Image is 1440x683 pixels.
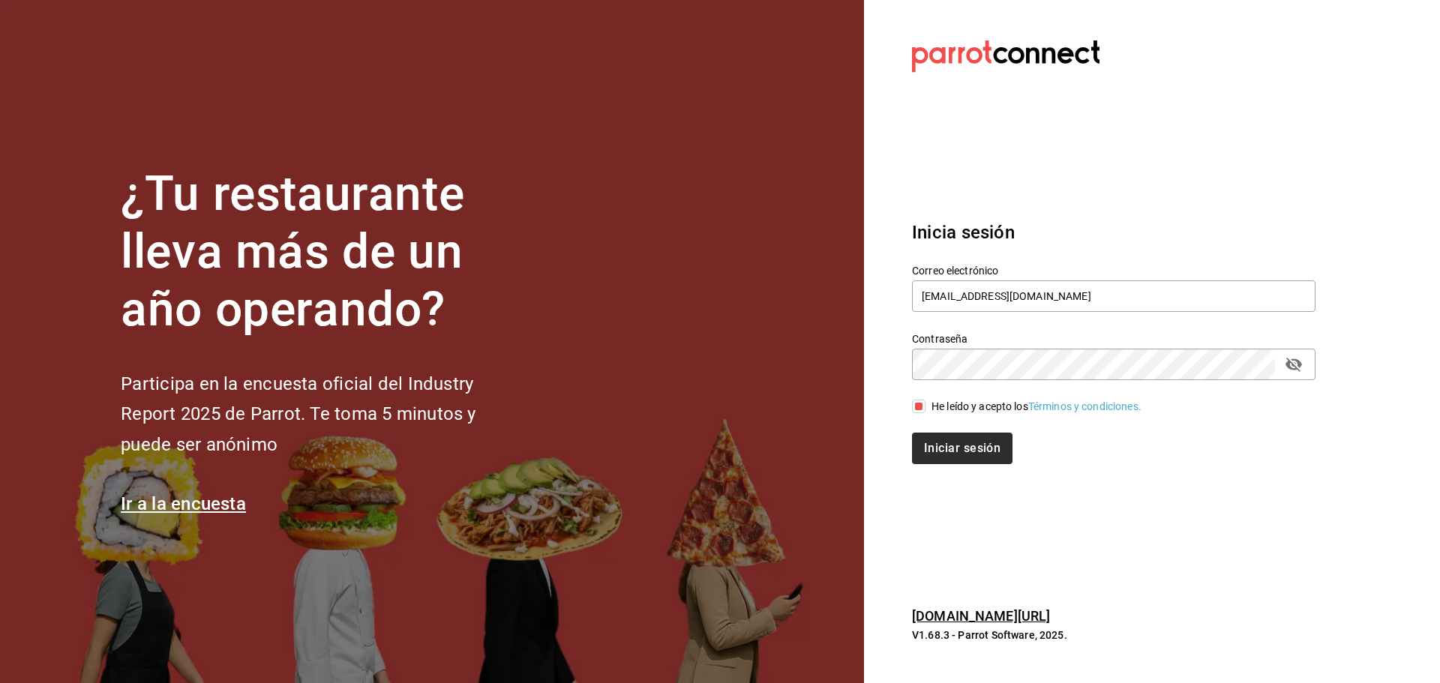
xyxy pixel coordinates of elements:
[912,280,1315,312] input: Ingresa tu correo electrónico
[121,166,526,338] h1: ¿Tu restaurante lleva más de un año operando?
[912,334,1315,344] label: Contraseña
[121,369,526,460] h2: Participa en la encuesta oficial del Industry Report 2025 de Parrot. Te toma 5 minutos y puede se...
[121,493,246,514] a: Ir a la encuesta
[912,608,1050,624] a: [DOMAIN_NAME][URL]
[912,219,1315,246] h3: Inicia sesión
[1281,352,1306,377] button: passwordField
[912,628,1315,643] p: V1.68.3 - Parrot Software, 2025.
[912,433,1012,464] button: Iniciar sesión
[931,399,1141,415] div: He leído y acepto los
[1028,400,1141,412] a: Términos y condiciones.
[912,265,1315,276] label: Correo electrónico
